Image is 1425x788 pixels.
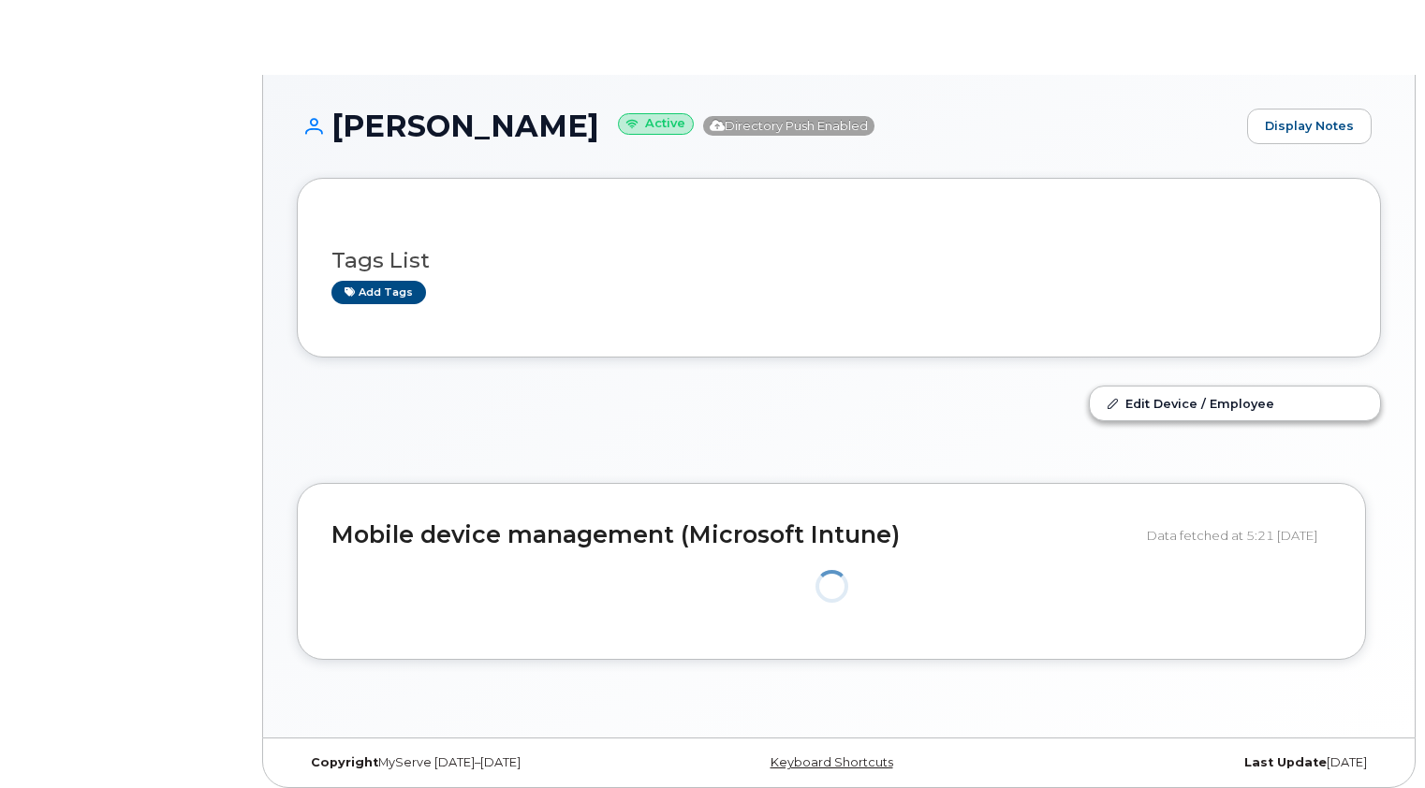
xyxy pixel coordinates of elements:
[618,113,694,135] small: Active
[297,755,658,770] div: MyServe [DATE]–[DATE]
[331,522,1133,548] h2: Mobile device management (Microsoft Intune)
[703,116,874,136] span: Directory Push Enabled
[331,249,1346,272] h3: Tags List
[1247,109,1372,144] a: Display Notes
[331,281,426,304] a: Add tags
[1147,518,1331,553] div: Data fetched at 5:21 [DATE]
[297,109,1238,142] h1: [PERSON_NAME]
[1020,755,1381,770] div: [DATE]
[311,755,378,769] strong: Copyright
[771,755,893,769] a: Keyboard Shortcuts
[1244,755,1327,769] strong: Last Update
[1090,387,1380,420] a: Edit Device / Employee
